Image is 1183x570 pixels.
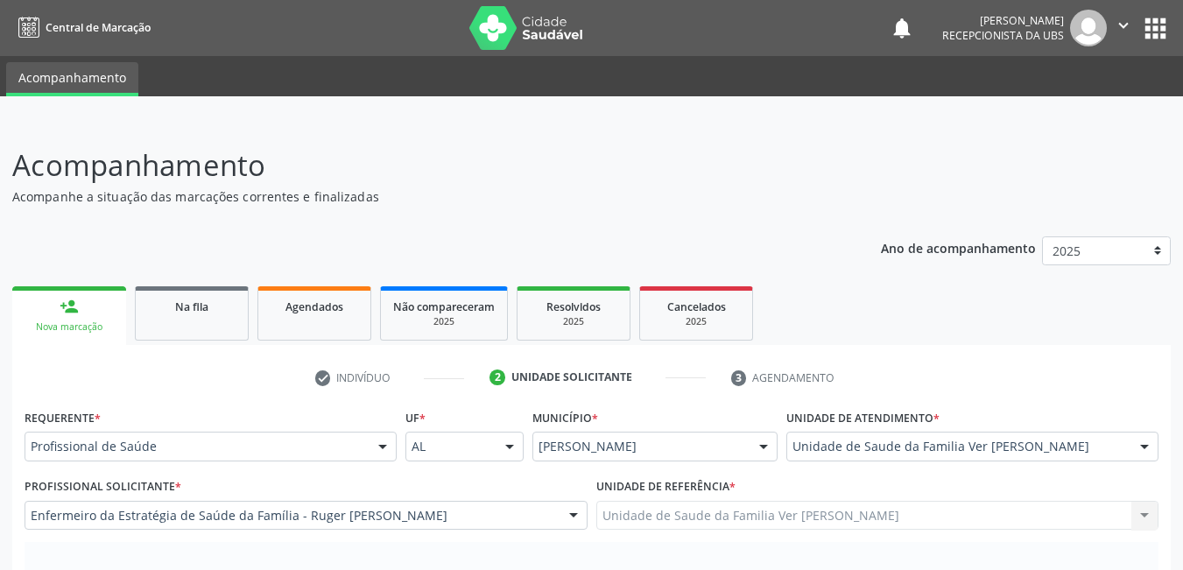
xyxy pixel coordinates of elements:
span: AL [412,438,488,455]
button: apps [1140,13,1171,44]
label: UF [405,405,426,432]
span: Agendados [285,299,343,314]
p: Ano de acompanhamento [881,236,1036,258]
div: Nova marcação [25,320,114,334]
div: 2025 [393,315,495,328]
label: Unidade de atendimento [786,405,940,432]
span: Na fila [175,299,208,314]
div: 2025 [530,315,617,328]
a: Central de Marcação [12,13,151,42]
i:  [1114,16,1133,35]
span: Enfermeiro da Estratégia de Saúde da Família - Ruger [PERSON_NAME] [31,507,552,524]
p: Acompanhe a situação das marcações correntes e finalizadas [12,187,823,206]
span: Profissional de Saúde [31,438,361,455]
span: Unidade de Saude da Familia Ver [PERSON_NAME] [792,438,1123,455]
button: notifications [890,16,914,40]
span: Não compareceram [393,299,495,314]
span: Cancelados [667,299,726,314]
span: Resolvidos [546,299,601,314]
div: 2 [489,369,505,385]
label: Requerente [25,405,101,432]
div: 2025 [652,315,740,328]
img: img [1070,10,1107,46]
label: Município [532,405,598,432]
label: Unidade de referência [596,474,736,501]
span: Central de Marcação [46,20,151,35]
div: person_add [60,297,79,316]
button:  [1107,10,1140,46]
span: [PERSON_NAME] [539,438,742,455]
div: [PERSON_NAME] [942,13,1064,28]
label: Profissional Solicitante [25,474,181,501]
p: Acompanhamento [12,144,823,187]
span: Recepcionista da UBS [942,28,1064,43]
a: Acompanhamento [6,62,138,96]
div: Unidade solicitante [511,369,632,385]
